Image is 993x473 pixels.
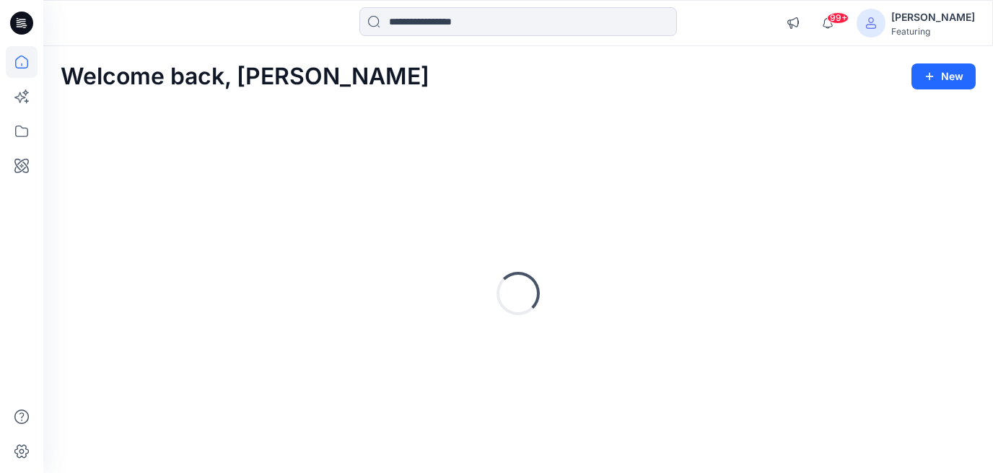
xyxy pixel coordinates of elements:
div: [PERSON_NAME] [891,9,975,26]
svg: avatar [865,17,877,29]
div: Featuring [891,26,975,37]
h2: Welcome back, [PERSON_NAME] [61,63,429,90]
span: 99+ [827,12,849,24]
button: New [911,63,976,89]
